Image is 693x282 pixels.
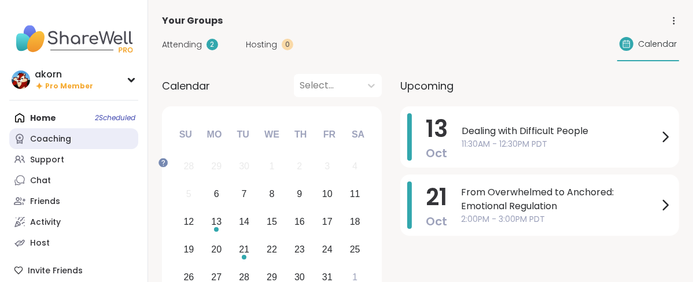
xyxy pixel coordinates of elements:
div: Invite Friends [9,260,138,281]
div: Not available Sunday, September 28th, 2025 [176,154,201,179]
span: Calendar [638,38,677,50]
div: 21 [239,242,249,257]
div: Not available Monday, September 29th, 2025 [204,154,229,179]
div: 12 [183,214,194,229]
div: Activity [30,217,61,228]
a: Chat [9,170,138,191]
img: ShareWell Nav Logo [9,18,138,59]
div: Choose Tuesday, October 7th, 2025 [232,182,257,207]
div: Choose Friday, October 24th, 2025 [315,237,340,262]
span: 13 [426,113,448,145]
div: 14 [239,214,249,229]
div: 15 [267,214,277,229]
div: Support [30,154,64,166]
div: Choose Saturday, October 25th, 2025 [342,237,367,262]
div: Fr [316,122,342,147]
div: Chat [30,175,51,187]
div: 2 [207,39,218,50]
div: Choose Friday, October 10th, 2025 [315,182,340,207]
span: Your Groups [162,14,223,28]
div: Choose Monday, October 6th, 2025 [204,182,229,207]
a: Host [9,232,138,253]
div: 19 [183,242,194,257]
div: akorn [35,68,93,81]
div: 13 [211,214,222,229]
span: Attending [162,39,202,51]
a: Coaching [9,128,138,149]
div: 18 [350,214,360,229]
div: Friends [30,196,60,207]
div: 20 [211,242,222,257]
span: Calendar [162,78,210,94]
span: Oct [426,213,447,229]
div: Choose Monday, October 20th, 2025 [204,237,229,262]
div: Not available Sunday, October 5th, 2025 [176,182,201,207]
div: 5 [186,186,191,202]
div: Choose Tuesday, October 14th, 2025 [232,210,257,235]
div: Coaching [30,133,71,145]
div: Choose Thursday, October 23rd, 2025 [287,237,312,262]
div: 16 [294,214,305,229]
div: Not available Friday, October 3rd, 2025 [315,154,340,179]
span: Oct [426,145,448,161]
div: 1 [270,158,275,174]
div: Choose Tuesday, October 21st, 2025 [232,237,257,262]
div: Choose Thursday, October 16th, 2025 [287,210,312,235]
div: Choose Friday, October 17th, 2025 [315,210,340,235]
span: Hosting [246,39,277,51]
div: Choose Monday, October 13th, 2025 [204,210,229,235]
div: 10 [322,186,333,202]
div: Choose Thursday, October 9th, 2025 [287,182,312,207]
div: 22 [267,242,277,257]
div: 23 [294,242,305,257]
div: 7 [242,186,247,202]
div: 0 [282,39,293,50]
div: Choose Wednesday, October 22nd, 2025 [260,237,285,262]
div: 4 [352,158,357,174]
div: 11 [350,186,360,202]
span: Dealing with Difficult People [462,124,658,138]
div: 25 [350,242,360,257]
span: 21 [426,181,447,213]
div: Not available Saturday, October 4th, 2025 [342,154,367,179]
div: Not available Thursday, October 2nd, 2025 [287,154,312,179]
div: Host [30,238,50,249]
div: 3 [325,158,330,174]
a: Friends [9,191,138,211]
div: Not available Tuesday, September 30th, 2025 [232,154,257,179]
div: Choose Sunday, October 19th, 2025 [176,237,201,262]
div: Choose Sunday, October 12th, 2025 [176,210,201,235]
div: We [259,122,285,147]
div: Th [288,122,314,147]
div: Choose Wednesday, October 8th, 2025 [260,182,285,207]
div: Tu [230,122,256,147]
div: 24 [322,242,333,257]
span: From Overwhelmed to Anchored: Emotional Regulation [461,185,658,213]
span: Pro Member [45,81,93,91]
div: Choose Saturday, October 18th, 2025 [342,210,367,235]
span: 11:30AM - 12:30PM PDT [462,138,658,150]
div: Choose Wednesday, October 15th, 2025 [260,210,285,235]
a: Support [9,149,138,170]
div: 8 [270,186,275,202]
div: Su [173,122,198,147]
div: 29 [211,158,222,174]
div: Mo [201,122,227,147]
div: Choose Saturday, October 11th, 2025 [342,182,367,207]
div: 6 [214,186,219,202]
div: 9 [297,186,302,202]
div: 28 [183,158,194,174]
span: Upcoming [400,78,454,94]
div: 30 [239,158,249,174]
div: Sa [345,122,371,147]
div: 17 [322,214,333,229]
img: akorn [12,70,30,89]
div: 2 [297,158,302,174]
div: Not available Wednesday, October 1st, 2025 [260,154,285,179]
span: 2:00PM - 3:00PM PDT [461,213,658,225]
a: Activity [9,211,138,232]
iframe: Spotlight [158,158,168,167]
